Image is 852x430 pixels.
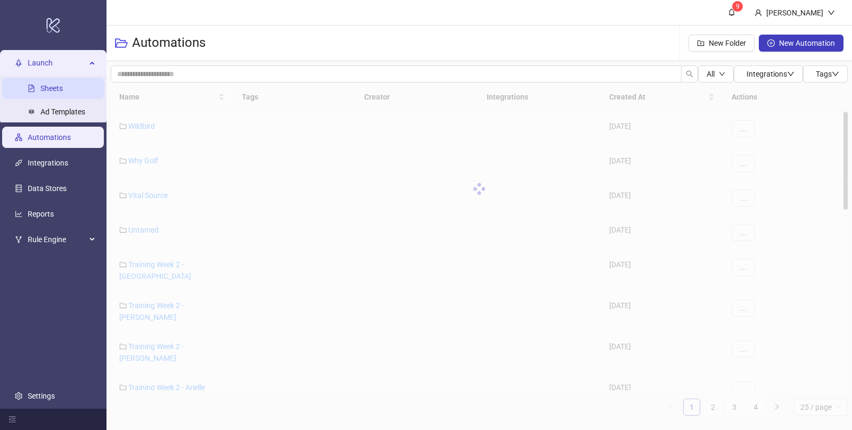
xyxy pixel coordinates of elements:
[747,70,794,78] span: Integrations
[736,3,740,10] span: 9
[762,7,828,19] div: [PERSON_NAME]
[828,9,835,16] span: down
[15,236,22,243] span: fork
[759,35,843,52] button: New Automation
[115,37,128,49] span: folder-open
[28,133,71,142] a: Automations
[732,1,743,12] sup: 9
[689,35,755,52] button: New Folder
[734,65,803,82] button: Integrationsdown
[698,65,734,82] button: Alldown
[28,159,68,167] a: Integrations
[28,52,86,73] span: Launch
[28,229,86,250] span: Rule Engine
[787,70,794,78] span: down
[719,71,725,77] span: down
[755,9,762,16] span: user
[132,35,206,52] h3: Automations
[832,70,839,78] span: down
[40,107,85,116] a: Ad Templates
[709,39,746,47] span: New Folder
[816,70,839,78] span: Tags
[697,39,704,47] span: folder-add
[15,59,22,67] span: rocket
[686,70,693,78] span: search
[803,65,848,82] button: Tagsdown
[707,70,715,78] span: All
[779,39,835,47] span: New Automation
[40,84,63,93] a: Sheets
[767,39,775,47] span: plus-circle
[28,210,54,218] a: Reports
[9,416,16,423] span: menu-fold
[28,392,55,400] a: Settings
[28,184,67,193] a: Data Stores
[728,9,735,16] span: bell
